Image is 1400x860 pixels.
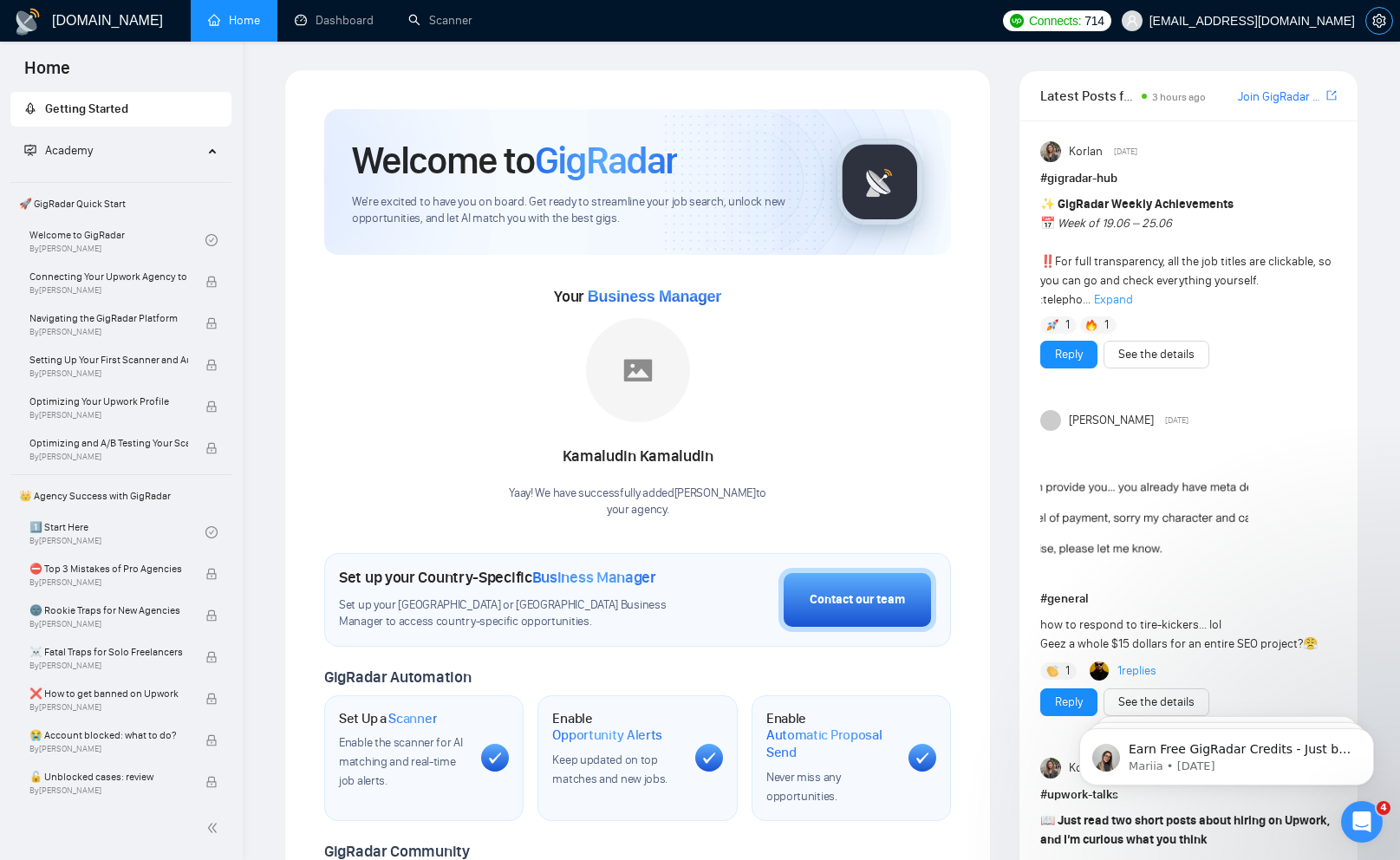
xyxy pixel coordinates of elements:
[1058,216,1172,231] em: Week of 19.06 – 25.06
[1326,88,1337,102] span: export
[29,661,188,671] span: By [PERSON_NAME]
[778,568,936,632] button: Contact our team
[1094,292,1133,307] span: Expand
[24,143,93,158] span: Academy
[388,710,437,727] span: Scanner
[1365,7,1393,35] button: setting
[1085,319,1097,331] img: 🔥
[1065,662,1070,680] span: 1
[205,401,218,413] span: lock
[29,619,188,629] span: By [PERSON_NAME]
[29,643,188,661] span: ☠️ Fatal Traps for Solo Freelancers
[1040,758,1061,779] img: Korlan
[10,92,231,127] li: Getting Started
[1341,801,1383,843] iframe: Intercom live chat
[1165,413,1188,428] span: [DATE]
[1152,91,1206,103] span: 3 hours ago
[295,13,374,28] a: dashboardDashboard
[14,8,42,36] img: logo
[205,317,218,329] span: lock
[509,502,766,518] p: your agency .
[532,568,656,587] span: Business Manager
[554,287,721,306] span: Your
[29,685,188,702] span: ❌ How to get banned on Upwork
[1090,661,1109,681] img: Haseeb
[29,327,188,337] span: By [PERSON_NAME]
[29,452,188,462] span: By [PERSON_NAME]
[29,410,188,420] span: By [PERSON_NAME]
[206,819,224,837] span: double-left
[1055,345,1083,364] a: Reply
[29,268,188,285] span: Connecting Your Upwork Agency to GigRadar
[1040,813,1330,847] strong: Just read two short posts about hiring on Upwork, and I’m curious what you think
[1040,254,1055,269] span: ‼️
[552,752,667,786] span: Keep updated on top matches and new jobs.
[1104,316,1109,334] span: 1
[1053,692,1400,813] iframe: Intercom notifications message
[1084,11,1104,30] span: 714
[10,55,84,92] span: Home
[1046,665,1058,677] img: 👏
[1040,197,1055,212] span: ✨
[29,434,188,452] span: Optimizing and A/B Testing Your Scanner for Better Results
[1365,14,1393,28] a: setting
[1058,197,1234,212] strong: GigRadar Weekly Achievements
[205,568,218,580] span: lock
[29,513,205,551] a: 1️⃣ Start HereBy[PERSON_NAME]
[1040,341,1097,368] button: Reply
[45,101,128,116] span: Getting Started
[24,102,36,114] span: rocket
[1126,15,1138,27] span: user
[1040,813,1055,828] span: 📖
[205,734,218,746] span: lock
[408,13,472,28] a: searchScanner
[1029,11,1081,30] span: Connects:
[766,726,895,760] span: Automatic Proposal Send
[339,597,692,630] span: Set up your [GEOGRAPHIC_DATA] or [GEOGRAPHIC_DATA] Business Manager to access country-specific op...
[45,143,93,158] span: Academy
[205,442,218,454] span: lock
[1010,14,1024,28] img: upwork-logo.png
[1104,341,1209,368] button: See the details
[29,560,188,577] span: ⛔ Top 3 Mistakes of Pro Agencies
[29,351,188,368] span: Setting Up Your First Scanner and Auto-Bidder
[1238,88,1323,107] a: Join GigRadar Slack Community
[586,318,690,422] img: placeholder.png
[1040,785,1337,805] h1: # upwork-talks
[1040,85,1136,107] span: Latest Posts from the GigRadar Community
[29,285,188,296] span: By [PERSON_NAME]
[509,442,766,472] div: Kamaludin Kamaludin
[29,768,188,785] span: 🔓 Unblocked cases: review
[1040,216,1055,231] span: 📅
[205,609,218,622] span: lock
[1118,345,1195,364] a: See the details
[205,776,218,788] span: lock
[837,139,923,225] img: gigradar-logo.png
[1069,411,1154,430] span: [PERSON_NAME]
[766,770,841,804] span: Never miss any opportunities.
[352,137,677,184] h1: Welcome to
[29,702,188,713] span: By [PERSON_NAME]
[1303,636,1318,651] span: 😤
[29,726,188,744] span: 😭 Account blocked: what to do?
[205,234,218,246] span: check-circle
[205,651,218,663] span: lock
[205,359,218,371] span: lock
[552,710,680,744] h1: Enable
[205,276,218,288] span: lock
[552,726,662,744] span: Opportunity Alerts
[29,368,188,379] span: By [PERSON_NAME]
[1046,319,1058,331] img: 🚀
[1104,688,1209,716] button: See the details
[352,194,809,227] span: We're excited to have you on board. Get ready to streamline your job search, unlock new opportuni...
[339,710,437,727] h1: Set Up a
[1326,88,1337,104] a: export
[29,221,205,259] a: Welcome to GigRadarBy[PERSON_NAME]
[29,785,188,796] span: By [PERSON_NAME]
[205,526,218,538] span: check-circle
[535,137,677,184] span: GigRadar
[588,288,721,305] span: Business Manager
[205,693,218,705] span: lock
